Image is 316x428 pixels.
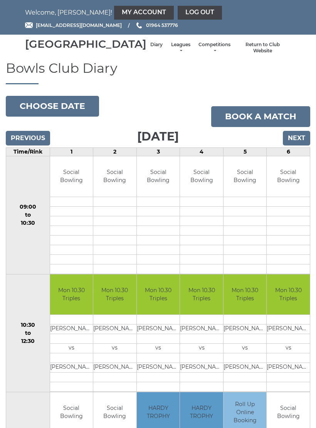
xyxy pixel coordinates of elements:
[6,156,50,274] td: 09:00 to 10:30
[25,6,291,20] nav: Welcome, [PERSON_NAME]!
[170,42,191,54] a: Leagues
[93,156,136,197] td: Social Bowling
[6,274,50,392] td: 10:30 to 12:30
[136,148,180,156] td: 3
[283,131,310,145] input: Next
[137,156,180,197] td: Social Bowling
[93,344,136,353] td: vs
[211,106,310,127] a: Book a match
[25,22,122,29] a: Email [EMAIL_ADDRESS][DOMAIN_NAME]
[25,22,33,28] img: Email
[180,148,224,156] td: 4
[180,344,223,353] td: vs
[198,42,230,54] a: Competitions
[93,148,137,156] td: 2
[224,156,267,197] td: Social Bowling
[223,148,267,156] td: 5
[6,96,99,117] button: Choose date
[50,274,93,315] td: Mon 10.30 Triples
[93,274,136,315] td: Mon 10.30 Triples
[50,156,93,197] td: Social Bowling
[224,274,267,315] td: Mon 10.30 Triples
[6,148,50,156] td: Time/Rink
[180,156,223,197] td: Social Bowling
[178,6,222,20] a: Log out
[50,363,93,373] td: [PERSON_NAME]
[36,22,122,28] span: [EMAIL_ADDRESS][DOMAIN_NAME]
[137,344,180,353] td: vs
[137,324,180,334] td: [PERSON_NAME]
[146,22,178,28] span: 01964 537776
[50,344,93,353] td: vs
[136,22,142,28] img: Phone us
[25,38,146,50] div: [GEOGRAPHIC_DATA]
[137,274,180,315] td: Mon 10.30 Triples
[267,148,310,156] td: 6
[6,61,310,84] h1: Bowls Club Diary
[267,156,310,197] td: Social Bowling
[224,324,267,334] td: [PERSON_NAME]
[238,42,287,54] a: Return to Club Website
[267,344,310,353] td: vs
[135,22,178,29] a: Phone us 01964 537776
[224,363,267,373] td: [PERSON_NAME]
[224,344,267,353] td: vs
[50,324,93,334] td: [PERSON_NAME]
[93,363,136,373] td: [PERSON_NAME] SNR
[267,274,310,315] td: Mon 10.30 Triples
[6,131,50,145] input: Previous
[180,363,223,373] td: [PERSON_NAME]
[50,148,93,156] td: 1
[180,324,223,334] td: [PERSON_NAME]
[180,274,223,315] td: Mon 10.30 Triples
[137,363,180,373] td: [PERSON_NAME]
[114,6,174,20] a: My Account
[267,363,310,373] td: [PERSON_NAME]
[150,42,163,48] a: Diary
[93,324,136,334] td: [PERSON_NAME]
[267,324,310,334] td: [PERSON_NAME]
